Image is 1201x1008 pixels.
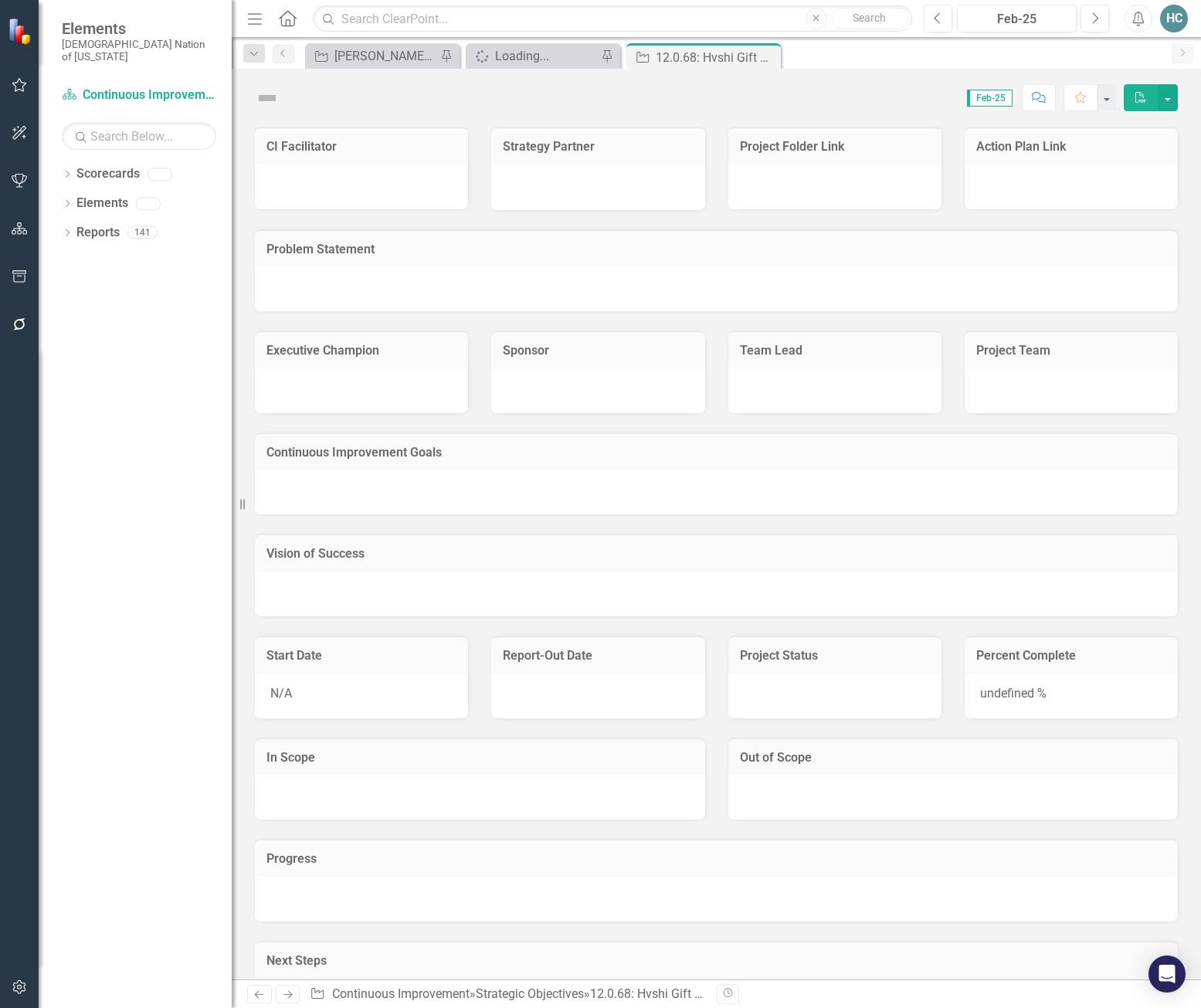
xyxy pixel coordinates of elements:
h3: Next Steps [266,954,1166,968]
h3: In Scope [266,751,694,765]
h3: Project Team [976,344,1166,358]
button: Feb-25 [957,5,1077,32]
h3: Project Status [740,649,930,663]
h3: Team Lead [740,344,930,358]
a: [PERSON_NAME] CI Action Plans [309,46,436,66]
h3: Progress [266,852,1166,866]
h3: CI Facilitator [266,140,456,154]
h3: Executive Champion [266,344,456,358]
a: Continuous Improvement [62,87,216,104]
h3: Report-Out Date [503,649,693,663]
span: Elements [62,19,216,38]
div: Open Intercom Messenger [1148,955,1186,993]
button: HC [1160,5,1188,32]
h3: Continuous Improvement Goals [266,446,1166,460]
a: Loading... [470,46,597,66]
img: Not Defined [255,86,280,110]
div: undefined % [965,674,1178,718]
div: N/A [255,674,468,718]
a: Strategic Objectives [476,986,584,1001]
h3: Out of Scope [740,751,1167,765]
div: Feb-25 [962,10,1072,29]
h3: Percent Complete [976,649,1166,663]
div: » » [310,986,704,1003]
a: Reports [76,224,120,242]
div: [PERSON_NAME] CI Action Plans [334,46,436,66]
h3: Strategy Partner [503,140,693,154]
div: 12.0.68: Hvshi Gift Shop Inventory [590,986,776,1001]
h3: Vision of Success [266,547,1166,561]
div: 12.0.68: Hvshi Gift Shop Inventory [656,48,777,67]
input: Search Below... [62,123,216,150]
small: [DEMOGRAPHIC_DATA] Nation of [US_STATE] [62,38,216,63]
h3: Problem Statement [266,243,1166,256]
span: Feb-25 [967,90,1013,107]
h3: Start Date [266,649,456,663]
img: ClearPoint Strategy [8,17,35,44]
a: Elements [76,195,128,212]
div: 141 [127,226,158,239]
h3: Project Folder Link [740,140,930,154]
div: Loading... [495,46,597,66]
input: Search ClearPoint... [313,5,911,32]
button: Search [831,8,908,29]
span: Search [853,12,886,24]
h3: Action Plan Link [976,140,1166,154]
h3: Sponsor [503,344,693,358]
a: Scorecards [76,165,140,183]
a: Continuous Improvement [332,986,470,1001]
